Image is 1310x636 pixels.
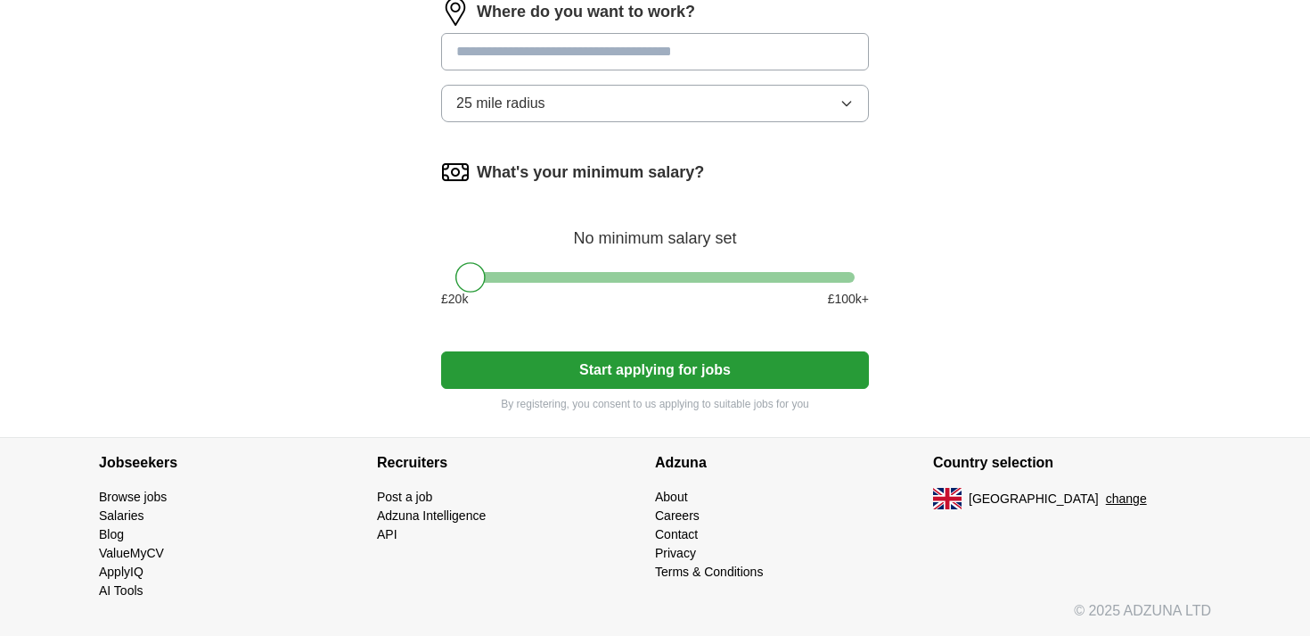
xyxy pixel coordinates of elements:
[933,488,962,509] img: UK flag
[99,565,143,579] a: ApplyIQ
[99,527,124,541] a: Blog
[441,290,468,309] span: £ 20 k
[441,351,869,389] button: Start applying for jobs
[441,208,869,251] div: No minimum salary set
[85,600,1225,636] div: © 2025 ADZUNA LTD
[441,158,470,186] img: salary.png
[456,93,545,114] span: 25 mile radius
[969,490,1099,508] span: [GEOGRAPHIC_DATA]
[99,546,164,560] a: ValueMyCV
[99,490,167,504] a: Browse jobs
[377,527,397,541] a: API
[933,438,1211,488] h4: Country selection
[99,583,143,598] a: AI Tools
[655,490,688,504] a: About
[377,508,486,523] a: Adzuna Intelligence
[99,508,144,523] a: Salaries
[477,161,704,185] label: What's your minimum salary?
[655,527,698,541] a: Contact
[1106,490,1147,508] button: change
[441,396,869,412] p: By registering, you consent to us applying to suitable jobs for you
[828,290,869,309] span: £ 100 k+
[441,85,869,122] button: 25 mile radius
[377,490,432,504] a: Post a job
[655,565,763,579] a: Terms & Conditions
[655,546,696,560] a: Privacy
[655,508,700,523] a: Careers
